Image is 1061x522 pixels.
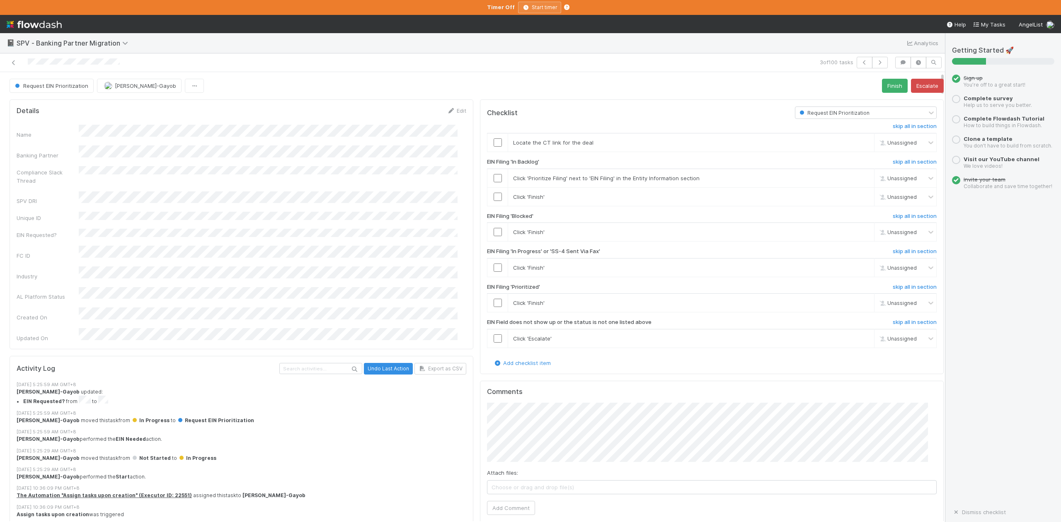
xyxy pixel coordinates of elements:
div: moved this task from to [17,417,475,424]
a: skip all in section [893,159,937,169]
div: updated: [17,388,475,406]
small: We love videos! [964,163,1003,169]
a: Add checklist item [493,360,551,366]
span: Not Started [131,455,171,461]
div: EIN Requested? [17,231,79,239]
a: skip all in section [893,284,937,294]
div: was triggered [17,511,475,518]
span: Unassigned [877,265,917,271]
h5: Details [17,107,39,115]
span: Locate the CT link for the deal [513,139,593,146]
a: Dismiss checklist [952,509,1006,515]
span: AngelList [1019,21,1043,28]
div: [DATE] 5:25:59 AM GMT+8 [17,381,475,388]
div: [DATE] 5:25:59 AM GMT+8 [17,428,475,435]
strong: Assign tasks upon creation [17,511,89,517]
input: Search activities... [279,363,362,374]
strong: [PERSON_NAME]-Gayob [17,389,80,395]
strong: EIN Requested? [23,399,65,405]
a: skip all in section [893,123,937,133]
a: Analytics [906,38,938,48]
a: skip all in section [893,213,937,223]
span: Click 'Finish' [513,264,545,271]
div: [DATE] 10:36:09 PM GMT+8 [17,485,475,492]
small: Help us to serve you better. [964,102,1032,108]
h6: EIN Field does not show up or the status is not one listed above [487,319,652,326]
h6: skip all in section [893,319,937,326]
div: Industry [17,272,79,280]
span: Click 'Prioritize Filing' next to 'EIN Filing' in the Entity Information section [513,175,700,181]
a: Invite your team [964,176,1005,183]
label: Attach files: [487,469,518,477]
div: moved this task from to [17,454,475,462]
h5: Comments [487,388,937,396]
h6: skip all in section [893,248,937,255]
button: Add Comment [487,501,535,515]
div: [DATE] 5:25:59 AM GMT+8 [17,410,475,417]
span: Request EIN Prioritization [177,417,254,423]
div: assigned this task to [17,492,475,499]
div: performed the action. [17,435,475,443]
button: Undo Last Action [364,363,413,375]
button: Start timer [518,2,561,13]
small: Collaborate and save time together! [964,183,1052,189]
div: Created On [17,313,79,321]
button: [PERSON_NAME]-Gayob [97,79,182,93]
span: In Progress [131,417,170,423]
button: Finish [882,79,908,93]
h6: skip all in section [893,159,937,165]
span: 📓 [7,39,15,46]
span: Request EIN Prioritization [13,82,88,89]
span: Request EIN Prioritization [798,110,870,116]
div: Compliance Slack Thread [17,168,79,185]
div: [DATE] 10:36:09 PM GMT+8 [17,504,475,511]
span: Unassigned [877,300,917,306]
h6: skip all in section [893,213,937,220]
span: Complete survey [964,95,1013,101]
img: avatar_45aa71e2-cea6-4b00-9298-a0421aa61a2d.png [1046,21,1054,29]
span: Unassigned [877,140,917,146]
div: AL Platform Status [17,292,79,301]
small: You’re off to a great start! [964,82,1025,88]
div: Name [17,130,79,139]
span: Click 'Finish' [513,193,545,200]
a: skip all in section [893,319,937,329]
h5: Checklist [487,109,518,117]
a: Clone a template [964,135,1013,142]
button: Escalate [911,79,944,93]
a: Visit our YouTube channel [964,156,1039,162]
h6: skip all in section [893,123,937,130]
a: Edit [447,107,466,114]
span: Click 'Finish' [513,229,545,235]
h6: EIN Filing 'Blocked' [487,213,533,220]
span: Unassigned [877,336,917,342]
span: Unassigned [877,229,917,235]
span: Sign up [964,75,983,81]
span: SPV - Banking Partner Migration [17,39,132,47]
span: [PERSON_NAME]-Gayob [115,82,176,89]
button: Export as CSV [414,363,466,375]
a: skip all in section [893,248,937,258]
h6: EIN Filing 'Prioritized' [487,284,540,290]
h6: EIN Filing 'In Backlog' [487,159,539,165]
div: FC ID [17,251,79,260]
div: Banking Partner [17,151,79,159]
strong: [PERSON_NAME]-Gayob [17,455,80,461]
strong: Start [116,474,130,480]
strong: [PERSON_NAME]-Gayob [17,417,80,423]
span: Unassigned [877,193,917,200]
div: [DATE] 5:25:29 AM GMT+8 [17,447,475,454]
img: avatar_45aa71e2-cea6-4b00-9298-a0421aa61a2d.png [104,82,112,90]
div: [DATE] 5:25:29 AM GMT+8 [17,466,475,473]
span: Click 'Escalate' [513,335,552,342]
h5: Getting Started 🚀 [952,46,1054,55]
a: The Automation "Assign tasks upon creation" (Executor ID: 22551) [17,492,192,498]
span: Click 'Finish' [513,300,545,306]
div: Updated On [17,334,79,342]
span: 3 of 100 tasks [820,58,853,66]
div: SPV DRI [17,197,79,205]
h6: skip all in section [893,284,937,290]
span: Complete Flowdash Tutorial [964,115,1044,122]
